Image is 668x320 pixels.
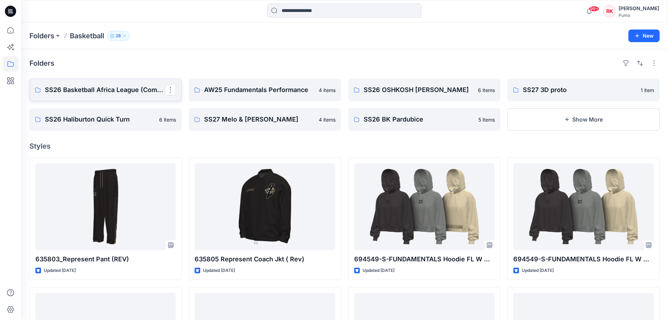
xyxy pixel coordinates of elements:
a: SS26 BK Pardubice5 items [348,108,500,131]
button: Show More [507,108,660,131]
a: 635805 Represent Coach Jkt ( Rev) [195,163,335,250]
a: SS26 OSHKOSH [PERSON_NAME]6 items [348,79,500,101]
span: 99+ [589,6,599,12]
a: AW25 Fundamentals Performance4 items [189,79,341,101]
p: SS26 Basketball Africa League (Combine) [45,85,165,95]
p: 6 items [478,86,495,94]
p: Updated [DATE] [203,267,235,274]
p: SS26 BK Pardubice [364,115,474,124]
p: 5 items [478,116,495,123]
p: Updated [DATE] [363,267,394,274]
h4: Styles [29,142,660,150]
p: 4 items [319,86,336,94]
p: SS26 Haliburton Quick Turn [45,115,155,124]
p: 694549-S-FUNDAMENTALS Hoodie FL W with pocket [354,254,494,264]
p: Updated [DATE] [44,267,76,274]
p: 4 items [319,116,336,123]
button: 28 [107,31,130,41]
p: Updated [DATE] [522,267,554,274]
a: SS27 3D proto1 item [507,79,660,101]
a: 635803_Represent Pant (REV) [35,163,176,250]
p: 694549-S-FUNDAMENTALS Hoodie FL W without pocket [513,254,654,264]
p: SS27 Melo & [PERSON_NAME] [204,115,314,124]
a: SS26 Basketball Africa League (Combine) [29,79,182,101]
p: 6 items [159,116,176,123]
p: SS27 3D proto [523,85,636,95]
p: 635803_Represent Pant (REV) [35,254,176,264]
p: 635805 Represent Coach Jkt ( Rev) [195,254,335,264]
div: [PERSON_NAME] [619,4,659,13]
a: SS26 Haliburton Quick Turn6 items [29,108,182,131]
a: SS27 Melo & [PERSON_NAME]4 items [189,108,341,131]
div: RK [603,5,616,18]
button: New [628,30,660,42]
p: SS26 OSHKOSH [PERSON_NAME] [364,85,474,95]
p: 28 [116,32,121,40]
a: 694549-S-FUNDAMENTALS Hoodie FL W without pocket [513,163,654,250]
a: 694549-S-FUNDAMENTALS Hoodie FL W with pocket [354,163,494,250]
h4: Folders [29,59,54,67]
p: 1 item [641,86,654,94]
div: Puma [619,13,659,18]
p: AW25 Fundamentals Performance [204,85,314,95]
p: Basketball [70,31,104,41]
a: Folders [29,31,54,41]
